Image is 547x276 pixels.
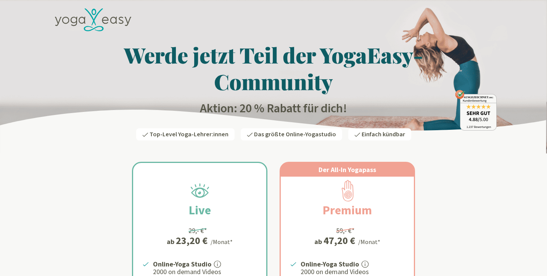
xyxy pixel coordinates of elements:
div: 29,- €* [188,225,207,236]
h2: Aktion: 20 % Rabatt für dich! [50,101,497,116]
strong: Online-Yoga Studio [153,260,211,268]
span: Einfach kündbar [362,130,405,139]
div: /Monat* [358,237,380,246]
h1: Werde jetzt Teil der YogaEasy-Community [50,41,497,95]
span: Top-Level Yoga-Lehrer:innen [150,130,228,139]
div: 23,20 € [176,236,208,246]
div: /Monat* [211,237,233,246]
span: ab [314,236,323,247]
span: Der All-In Yogapass [319,165,376,174]
span: ab [167,236,176,247]
h2: Live [171,201,229,219]
span: Das größte Online-Yogastudio [254,130,336,139]
div: 59,- €* [336,225,355,236]
strong: Online-Yoga Studio [301,260,359,268]
h2: Premium [304,201,390,219]
div: 47,20 € [323,236,355,246]
img: ausgezeichnet_badge.png [455,90,497,131]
